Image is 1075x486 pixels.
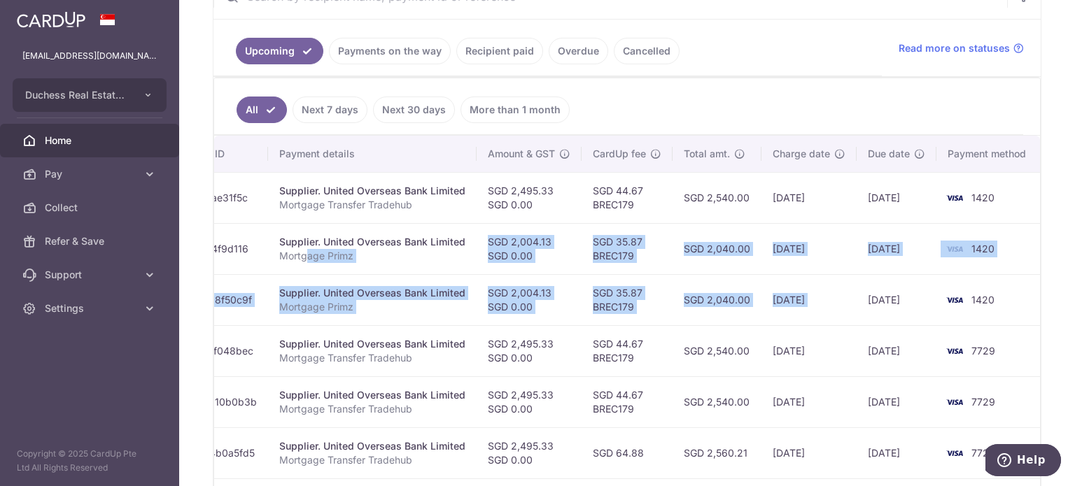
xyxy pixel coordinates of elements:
[684,147,730,161] span: Total amt.
[279,453,465,467] p: Mortgage Transfer Tradehub
[160,376,268,427] td: txn_ddcb10b0b3b
[160,427,268,478] td: txn_bd34b0a5fd5
[31,10,60,22] span: Help
[971,192,995,203] span: 1420
[673,274,761,325] td: SGD 2,040.00
[761,223,857,274] td: [DATE]
[673,223,761,274] td: SGD 2,040.00
[279,184,465,198] div: Supplier. United Overseas Bank Limited
[160,274,268,325] td: txn_22528f50c9f
[941,445,969,462] img: Bank Card
[673,427,761,478] td: SGD 2,560.21
[582,223,673,274] td: SGD 35.87 BREC179
[160,136,268,172] th: Payment ID
[477,376,582,427] td: SGD 2,495.33 SGD 0.00
[477,274,582,325] td: SGD 2,004.13 SGD 0.00
[329,38,451,64] a: Payments on the way
[237,97,287,123] a: All
[857,172,936,223] td: [DATE]
[673,376,761,427] td: SGD 2,540.00
[941,343,969,359] img: Bank Card
[22,49,157,63] p: [EMAIL_ADDRESS][DOMAIN_NAME]
[582,274,673,325] td: SGD 35.87 BREC179
[279,351,465,365] p: Mortgage Transfer Tradehub
[279,402,465,416] p: Mortgage Transfer Tradehub
[941,292,969,308] img: Bank Card
[279,249,465,263] p: Mortgage Primz
[971,447,995,459] span: 7729
[17,11,85,28] img: CardUp
[45,234,137,248] span: Refer & Save
[582,376,673,427] td: SGD 44.67 BREC179
[582,325,673,376] td: SGD 44.67 BREC179
[45,134,137,148] span: Home
[673,325,761,376] td: SGD 2,540.00
[857,427,936,478] td: [DATE]
[857,376,936,427] td: [DATE]
[614,38,680,64] a: Cancelled
[160,325,268,376] td: txn_e2aef048bec
[971,243,995,255] span: 1420
[45,167,137,181] span: Pay
[268,136,477,172] th: Payment details
[279,388,465,402] div: Supplier. United Overseas Bank Limited
[941,394,969,410] img: Bank Card
[477,223,582,274] td: SGD 2,004.13 SGD 0.00
[25,88,129,102] span: Duchess Real Estate Investment Pte Ltd
[279,286,465,300] div: Supplier. United Overseas Bank Limited
[45,201,137,215] span: Collect
[761,376,857,427] td: [DATE]
[971,294,995,306] span: 1420
[373,97,455,123] a: Next 30 days
[761,325,857,376] td: [DATE]
[45,268,137,282] span: Support
[936,136,1043,172] th: Payment method
[582,172,673,223] td: SGD 44.67 BREC179
[477,325,582,376] td: SGD 2,495.33 SGD 0.00
[673,172,761,223] td: SGD 2,540.00
[761,427,857,478] td: [DATE]
[236,38,323,64] a: Upcoming
[477,427,582,478] td: SGD 2,495.33 SGD 0.00
[160,223,268,274] td: txn_c2bf4f9d116
[761,172,857,223] td: [DATE]
[488,147,555,161] span: Amount & GST
[549,38,608,64] a: Overdue
[13,78,167,112] button: Duchess Real Estate Investment Pte Ltd
[456,38,543,64] a: Recipient paid
[868,147,910,161] span: Due date
[279,337,465,351] div: Supplier. United Overseas Bank Limited
[279,439,465,453] div: Supplier. United Overseas Bank Limited
[461,97,570,123] a: More than 1 month
[279,198,465,212] p: Mortgage Transfer Tradehub
[971,345,995,357] span: 7729
[857,274,936,325] td: [DATE]
[582,427,673,478] td: SGD 64.88
[293,97,367,123] a: Next 7 days
[941,241,969,257] img: Bank Card
[985,444,1061,479] iframe: Opens a widget where you can find more information
[279,235,465,249] div: Supplier. United Overseas Bank Limited
[593,147,646,161] span: CardUp fee
[45,301,137,315] span: Settings
[279,300,465,314] p: Mortgage Primz
[941,190,969,206] img: Bank Card
[857,325,936,376] td: [DATE]
[761,274,857,325] td: [DATE]
[857,223,936,274] td: [DATE]
[899,41,1024,55] a: Read more on statuses
[971,396,995,408] span: 7729
[477,172,582,223] td: SGD 2,495.33 SGD 0.00
[160,172,268,223] td: txn_0515ae31f5c
[773,147,830,161] span: Charge date
[899,41,1010,55] span: Read more on statuses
